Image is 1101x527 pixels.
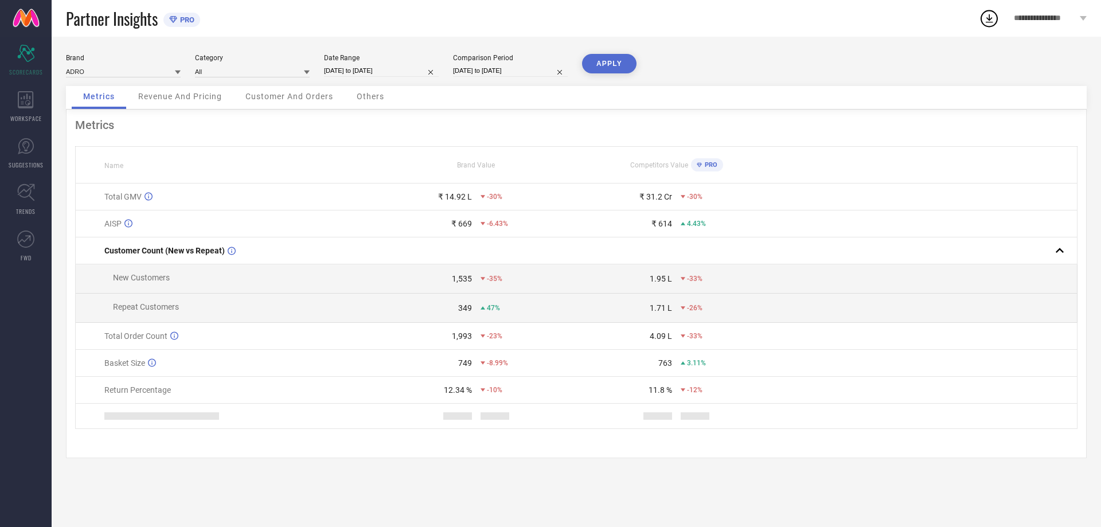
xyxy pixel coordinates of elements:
span: Competitors Value [630,161,688,169]
span: -6.43% [487,220,508,228]
input: Select comparison period [453,65,568,77]
span: Customer Count (New vs Repeat) [104,246,225,255]
span: 4.43% [687,220,706,228]
span: Total GMV [104,192,142,201]
div: 349 [458,303,472,313]
span: -33% [687,332,702,340]
span: -30% [687,193,702,201]
span: 47% [487,304,500,312]
span: WORKSPACE [10,114,42,123]
div: 749 [458,358,472,368]
span: -10% [487,386,502,394]
span: SCORECARDS [9,68,43,76]
span: -23% [487,332,502,340]
div: ₹ 14.92 L [438,192,472,201]
span: Partner Insights [66,7,158,30]
span: -30% [487,193,502,201]
div: Category [195,54,310,62]
span: -33% [687,275,702,283]
span: -12% [687,386,702,394]
span: Total Order Count [104,331,167,341]
div: Open download list [979,8,1000,29]
span: Others [357,92,384,101]
div: ₹ 614 [651,219,672,228]
div: 1.95 L [650,274,672,283]
span: AISP [104,219,122,228]
span: PRO [702,161,717,169]
span: 3.11% [687,359,706,367]
span: SUGGESTIONS [9,161,44,169]
div: Metrics [75,118,1077,132]
div: 763 [658,358,672,368]
div: 1,993 [452,331,472,341]
span: Revenue And Pricing [138,92,222,101]
span: PRO [177,15,194,24]
span: Return Percentage [104,385,171,395]
span: -35% [487,275,502,283]
div: ₹ 31.2 Cr [639,192,672,201]
span: Customer And Orders [245,92,333,101]
div: Brand [66,54,181,62]
div: 12.34 % [444,385,472,395]
span: Repeat Customers [113,302,179,311]
span: Metrics [83,92,115,101]
span: Name [104,162,123,170]
span: FWD [21,253,32,262]
input: Select date range [324,65,439,77]
div: ₹ 669 [451,219,472,228]
span: -8.99% [487,359,508,367]
span: -26% [687,304,702,312]
div: 1.71 L [650,303,672,313]
div: 11.8 % [649,385,672,395]
div: 1,535 [452,274,472,283]
span: Brand Value [457,161,495,169]
button: APPLY [582,54,637,73]
span: TRENDS [16,207,36,216]
div: Date Range [324,54,439,62]
span: New Customers [113,273,170,282]
div: Comparison Period [453,54,568,62]
span: Basket Size [104,358,145,368]
div: 4.09 L [650,331,672,341]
